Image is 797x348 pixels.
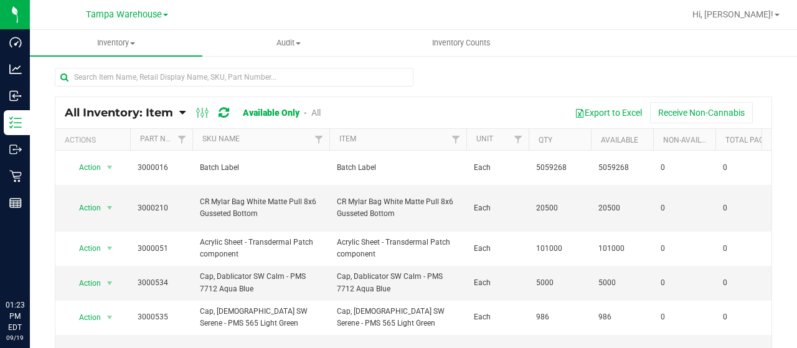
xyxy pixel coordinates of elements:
span: Cap, [DEMOGRAPHIC_DATA] SW Serene - PMS 565 Light Green [200,306,322,329]
input: Search Item Name, Retail Display Name, SKU, Part Number... [55,68,413,87]
span: 0 [661,243,708,255]
span: Cap, [DEMOGRAPHIC_DATA] SW Serene - PMS 565 Light Green [337,306,459,329]
span: Action [68,159,101,176]
span: Each [474,162,521,174]
a: Part Number [140,134,190,143]
span: 0 [661,311,708,323]
a: Non-Available [663,136,719,144]
span: 0 [661,202,708,214]
a: Audit [202,30,375,56]
span: 101000 [598,243,646,255]
span: Action [68,240,101,257]
span: Each [474,202,521,214]
p: 09/19 [6,333,24,342]
a: Unit [476,134,493,143]
a: Qty [539,136,552,144]
span: 0 [723,202,770,214]
span: Action [68,199,101,217]
a: Inventory [30,30,202,56]
span: Action [68,309,101,326]
span: Acrylic Sheet - Transdermal Patch component [337,237,459,260]
span: select [102,240,118,257]
iframe: Resource center [12,248,50,286]
span: 5059268 [536,162,583,174]
span: Hi, [PERSON_NAME]! [692,9,773,19]
span: 0 [723,277,770,289]
span: Batch Label [200,162,322,174]
span: select [102,275,118,292]
inline-svg: Analytics [9,63,22,75]
a: Total Packages [725,136,788,144]
span: Each [474,243,521,255]
inline-svg: Outbound [9,143,22,156]
a: Filter [172,129,192,150]
span: Acrylic Sheet - Transdermal Patch component [200,237,322,260]
span: Each [474,311,521,323]
a: Filter [309,129,329,150]
span: All Inventory: Item [65,106,173,120]
span: Cap, Dablicator SW Calm - PMS 7712 Aqua Blue [337,271,459,294]
inline-svg: Inventory [9,116,22,129]
span: 3000535 [138,311,185,323]
span: Tampa Warehouse [86,9,162,20]
span: 0 [723,243,770,255]
a: Item [339,134,356,143]
span: Action [68,275,101,292]
span: 5000 [536,277,583,289]
span: 3000016 [138,162,185,174]
span: Inventory [30,37,202,49]
button: Receive Non-Cannabis [650,102,753,123]
span: 0 [723,162,770,174]
inline-svg: Reports [9,197,22,209]
inline-svg: Inbound [9,90,22,102]
p: 01:23 PM EDT [6,299,24,333]
inline-svg: Dashboard [9,36,22,49]
div: Actions [65,136,125,144]
span: 20500 [536,202,583,214]
iframe: Resource center unread badge [37,247,52,261]
span: Audit [203,37,374,49]
a: Available [601,136,638,144]
span: Inventory Counts [415,37,507,49]
a: Filter [446,129,466,150]
span: select [102,309,118,326]
span: 20500 [598,202,646,214]
inline-svg: Retail [9,170,22,182]
a: SKU Name [202,134,240,143]
span: Cap, Dablicator SW Calm - PMS 7712 Aqua Blue [200,271,322,294]
span: 0 [661,277,708,289]
span: 986 [598,311,646,323]
span: 986 [536,311,583,323]
button: Export to Excel [567,102,650,123]
span: 5000 [598,277,646,289]
span: 3000210 [138,202,185,214]
span: 3000534 [138,277,185,289]
span: 0 [661,162,708,174]
span: select [102,199,118,217]
span: CR Mylar Bag White Matte Pull 8x6 Gusseted Bottom [337,196,459,220]
span: Batch Label [337,162,459,174]
span: select [102,159,118,176]
a: All Inventory: Item [65,106,179,120]
span: Each [474,277,521,289]
a: Inventory Counts [375,30,547,56]
a: All [311,108,321,118]
span: 5059268 [598,162,646,174]
a: Available Only [243,108,299,118]
a: Filter [508,129,529,150]
span: 3000051 [138,243,185,255]
span: CR Mylar Bag White Matte Pull 8x6 Gusseted Bottom [200,196,322,220]
span: 0 [723,311,770,323]
span: 101000 [536,243,583,255]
